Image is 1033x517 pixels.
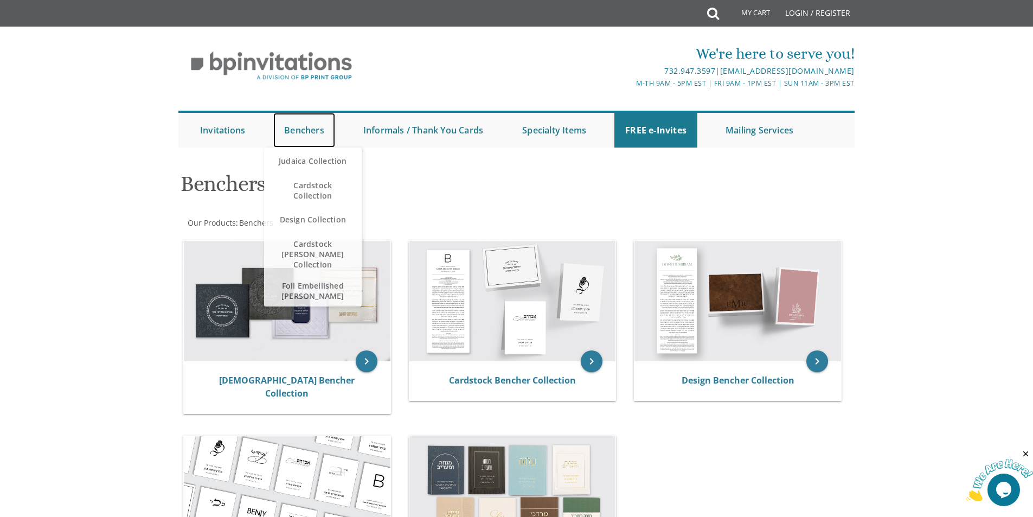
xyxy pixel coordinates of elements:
[449,374,576,386] a: Cardstock Bencher Collection
[634,241,841,361] img: Design Bencher Collection
[405,65,855,78] div: |
[184,241,390,361] img: Judaica Bencher Collection
[720,66,855,76] a: [EMAIL_ADDRESS][DOMAIN_NAME]
[275,175,351,206] span: Cardstock Collection
[715,113,804,148] a: Mailing Services
[264,175,362,206] a: Cardstock Collection
[178,218,517,228] div: :
[806,350,828,372] a: keyboard_arrow_right
[264,233,362,275] a: Cardstock [PERSON_NAME] Collection
[614,113,697,148] a: FREE e-Invites
[178,43,364,88] img: BP Invitation Loft
[219,374,355,399] a: [DEMOGRAPHIC_DATA] Bencher Collection
[189,113,256,148] a: Invitations
[581,350,602,372] a: keyboard_arrow_right
[273,113,335,148] a: Benchers
[264,206,362,233] a: Design Collection
[511,113,597,148] a: Specialty Items
[405,43,855,65] div: We're here to serve you!
[356,350,377,372] a: keyboard_arrow_right
[181,172,623,204] h1: Benchers
[966,449,1033,501] iframe: chat widget
[405,78,855,89] div: M-Th 9am - 5pm EST | Fri 9am - 1pm EST | Sun 11am - 3pm EST
[187,218,236,228] a: Our Products
[682,374,794,386] a: Design Bencher Collection
[264,148,362,175] a: Judaica Collection
[275,275,351,307] span: Foil Embellished [PERSON_NAME]
[352,113,494,148] a: Informals / Thank You Cards
[239,218,273,228] span: Benchers
[275,233,351,275] span: Cardstock [PERSON_NAME] Collection
[264,275,362,307] a: Foil Embellished [PERSON_NAME]
[238,218,273,228] a: Benchers
[718,1,778,28] a: My Cart
[409,241,616,361] img: Cardstock Bencher Collection
[664,66,715,76] a: 732.947.3597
